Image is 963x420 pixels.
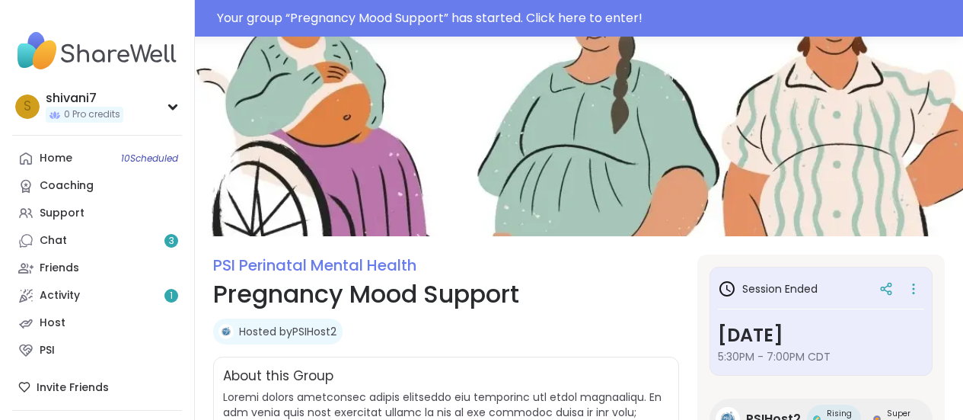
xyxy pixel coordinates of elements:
span: 1 [170,290,173,303]
div: PSI [40,343,55,358]
div: Coaching [40,178,94,194]
a: Coaching [12,172,182,200]
a: Host [12,309,182,337]
div: Your group “ Pregnancy Mood Support ” has started. Click here to enter! [217,9,954,27]
a: Friends [12,255,182,282]
a: Chat3 [12,227,182,255]
span: s [24,97,31,117]
div: Friends [40,261,79,276]
div: Home [40,151,72,166]
iframe: Spotlight [167,181,179,193]
span: 0 Pro credits [64,108,120,121]
h1: Pregnancy Mood Support [213,276,679,313]
span: 3 [169,235,174,248]
h3: [DATE] [718,322,924,349]
img: PSIHost2 [218,324,234,339]
a: Home10Scheduled [12,145,182,172]
a: Support [12,200,182,227]
span: 10 Scheduled [121,152,178,165]
a: Activity1 [12,282,182,309]
div: Invite Friends [12,374,182,401]
img: ShareWell Nav Logo [12,24,182,78]
div: Support [40,206,85,221]
h2: About this Group [223,367,333,386]
a: Hosted byPSIHost2 [239,324,336,339]
h3: Session Ended [718,280,818,298]
a: PSI Perinatal Mental Health [213,255,416,276]
div: Host [40,316,65,331]
a: PSI [12,337,182,364]
span: 5:30PM - 7:00PM CDT [718,349,924,364]
div: Activity [40,288,80,303]
img: Pregnancy Mood Support cover image [195,37,963,236]
div: Chat [40,233,67,248]
div: shivani7 [46,90,123,107]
